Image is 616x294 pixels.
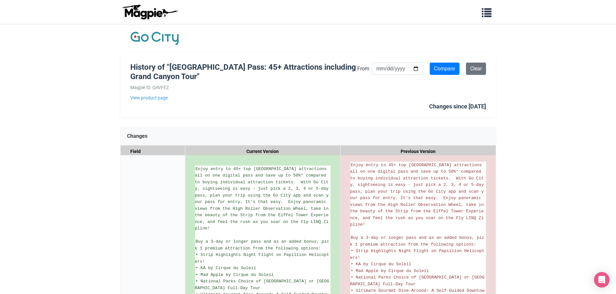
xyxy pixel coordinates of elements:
[429,102,486,111] div: Changes since [DATE]
[195,279,329,290] span: • National Parks Choice of [GEOGRAPHIC_DATA] or [GEOGRAPHIC_DATA] Full-Day Tour
[350,163,486,227] span: Enjoy entry to 45+ top [GEOGRAPHIC_DATA] attractions all on one digital pass and save up to 50%* ...
[357,65,369,73] label: From
[130,84,357,91] div: Magpie ID: QAVFEZ
[350,235,484,247] span: Buy a 3-day or longer pass and as an added bonus, pick 1 premium attraction from the following op...
[130,30,179,46] img: Company Logo
[121,4,179,20] img: logo-ab69f6fb50320c5b225c76a69d11143b.png
[185,146,340,157] div: Current Version
[350,275,484,287] span: • National Parks Choice of [GEOGRAPHIC_DATA] or [GEOGRAPHIC_DATA] Full-Day Tour
[196,272,274,277] span: • Mad Apple by Cirque du Soleil
[466,63,486,75] a: Clear
[350,248,484,260] span: • Strip Highlights Night Flight on Papillion Helicopters!
[340,146,496,157] div: Previous Version
[195,239,329,251] span: Buy a 3-day or longer pass and as an added bonus, pick 1 premium attraction from the following op...
[351,262,411,267] span: • KA by Cirque du Soleil
[130,63,357,81] h1: History of "[GEOGRAPHIC_DATA] Pass: 45+ Attractions including Grand Canyon Tour"
[594,272,610,288] div: Open Intercom Messenger
[130,94,357,101] a: View product page
[195,252,329,264] span: • Strip Highlights Night Flight on Papillion Helicopters!
[430,63,459,75] input: Compare
[121,127,496,146] div: Changes
[351,269,429,273] span: • Mad Apple by Cirque du Soleil
[121,146,185,157] div: Field
[195,167,331,231] span: Enjoy entry to 45+ top [GEOGRAPHIC_DATA] attractions all on one digital pass and save up to 50%* ...
[196,266,256,270] span: • KA by Cirque du Soleil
